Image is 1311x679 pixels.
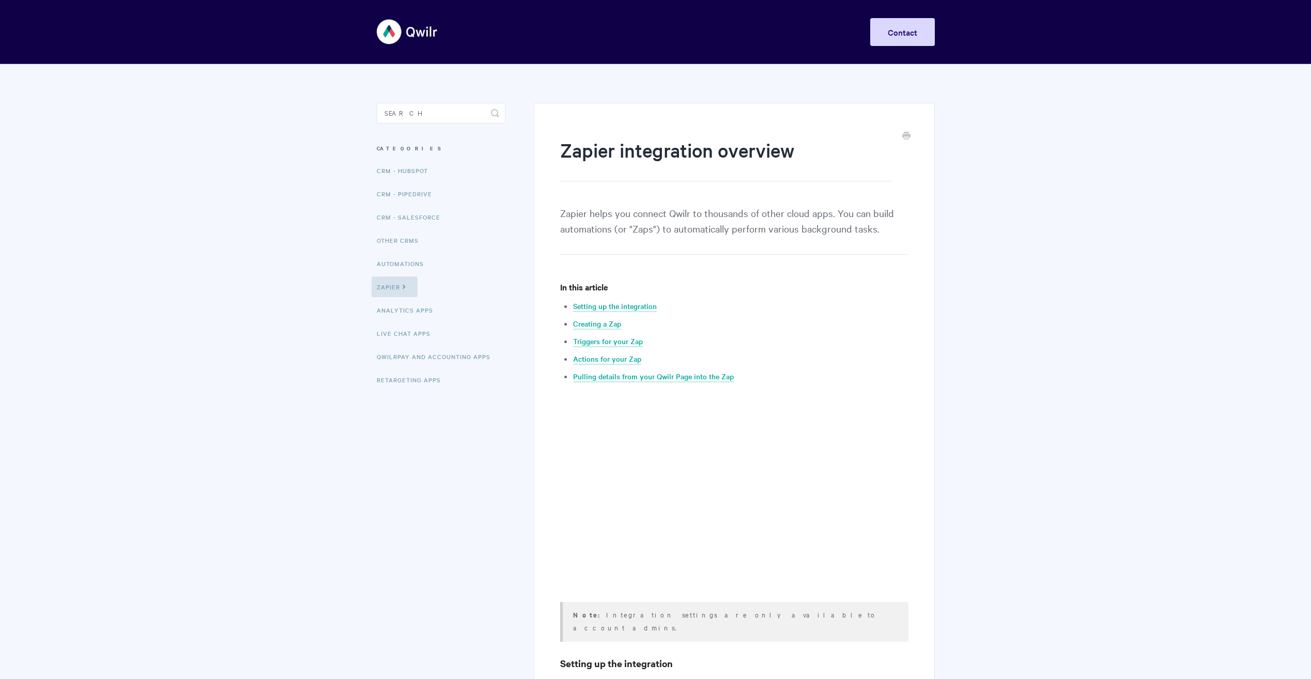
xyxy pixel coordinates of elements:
[573,301,657,312] a: Setting up the integration
[372,276,418,297] a: Zapier
[573,610,606,620] strong: Note:
[573,318,621,330] a: Creating a Zap
[573,336,643,347] a: Triggers for your Zap
[377,207,448,227] a: CRM - Salesforce
[377,230,426,251] a: Other CRMs
[573,371,734,382] a: Pulling details from your Qwilr Page into the Zap
[902,131,911,142] a: Print this Article
[560,281,908,294] h4: In this article
[377,139,505,158] h3: Categories
[377,183,440,204] a: CRM - Pipedrive
[377,369,449,390] a: Retargeting Apps
[560,137,892,181] h1: Zapier integration overview
[560,656,908,671] h3: Setting up the integration
[560,395,908,591] iframe: Vimeo video player
[377,253,431,274] a: Automations
[377,300,441,320] a: Analytics Apps
[560,205,908,255] p: Zapier helps you connect Qwilr to thousands of other cloud apps. You can build automations (or "Z...
[377,346,498,367] a: QwilrPay and Accounting Apps
[377,103,505,124] input: Search
[377,323,438,344] a: Live Chat Apps
[573,353,641,365] a: Actions for your Zap
[870,18,935,46] a: Contact
[573,608,895,634] p: Integration settings are only available to account admins.
[377,12,438,51] img: Qwilr Help Center
[377,160,436,181] a: CRM - HubSpot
